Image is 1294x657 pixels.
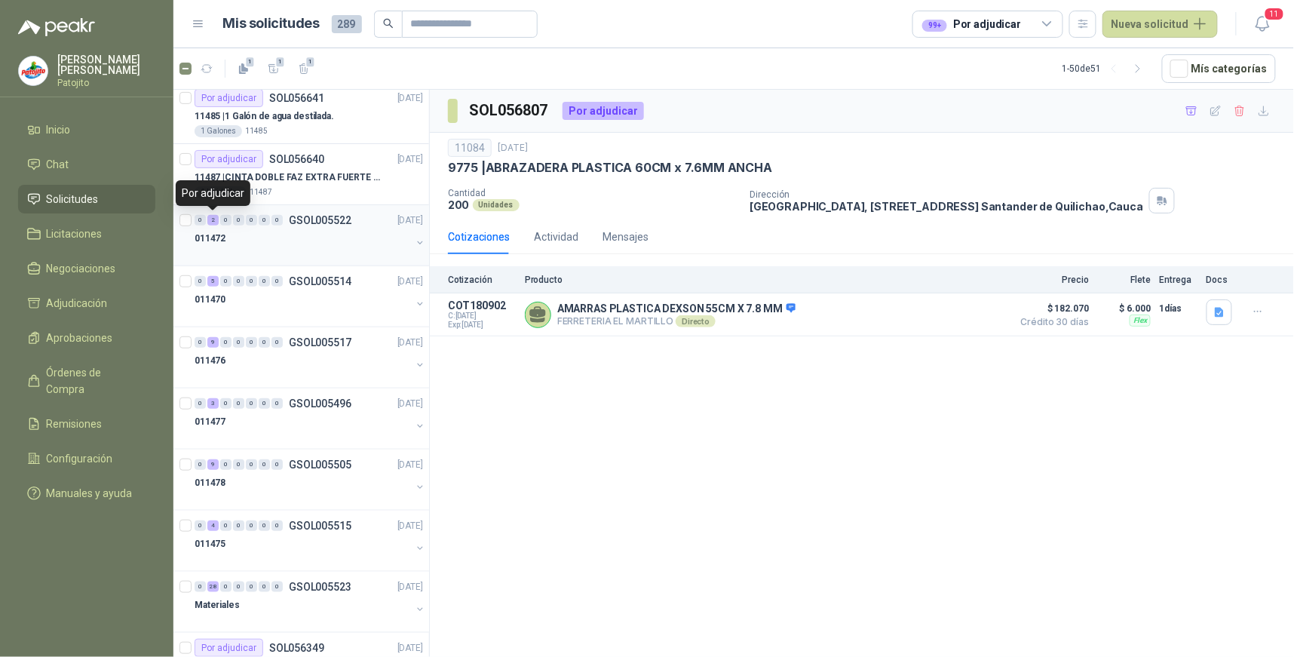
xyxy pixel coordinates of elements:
[1102,11,1218,38] button: Nueva solicitud
[1160,299,1197,318] p: 1 días
[207,398,219,409] div: 3
[1249,11,1276,38] button: 11
[269,154,324,164] p: SOL056640
[220,398,232,409] div: 0
[220,337,232,348] div: 0
[195,333,426,382] a: 0 9 0 0 0 0 0 GSOL005517[DATE] 011476
[250,186,272,198] p: 11487
[922,20,947,32] div: 99+
[246,398,257,409] div: 0
[220,215,232,226] div: 0
[275,56,286,68] span: 1
[1013,275,1089,285] p: Precio
[233,276,244,287] div: 0
[289,582,351,592] p: GSOL005523
[259,459,270,470] div: 0
[271,582,283,592] div: 0
[195,293,225,307] p: 011470
[397,519,423,533] p: [DATE]
[18,479,155,508] a: Manuales y ayuda
[18,410,155,438] a: Remisiones
[18,289,155,318] a: Adjudicación
[233,459,244,470] div: 0
[563,102,644,120] div: Por adjudicar
[269,643,324,653] p: SOL056349
[207,459,219,470] div: 9
[195,456,426,504] a: 0 9 0 0 0 0 0 GSOL005505[DATE] 011478
[57,54,155,75] p: [PERSON_NAME] [PERSON_NAME]
[47,450,113,467] span: Configuración
[195,150,263,168] div: Por adjudicar
[18,220,155,248] a: Licitaciones
[246,582,257,592] div: 0
[173,144,429,205] a: Por adjudicarSOL056640[DATE] 11487 |CINTA DOBLE FAZ EXTRA FUERTE MARCA:3M1 Unidades11487
[397,580,423,594] p: [DATE]
[271,520,283,531] div: 0
[233,215,244,226] div: 0
[195,232,225,246] p: 011472
[259,215,270,226] div: 0
[1160,275,1197,285] p: Entrega
[220,520,232,531] div: 0
[1062,57,1150,81] div: 1 - 50 de 51
[1130,315,1151,327] div: Flex
[47,485,133,502] span: Manuales y ayuda
[47,121,71,138] span: Inicio
[289,459,351,470] p: GSOL005505
[292,57,316,81] button: 1
[448,198,470,211] p: 200
[448,275,516,285] p: Cotización
[223,13,320,35] h1: Mis solicitudes
[289,398,351,409] p: GSOL005496
[18,358,155,404] a: Órdenes de Compra
[246,459,257,470] div: 0
[397,152,423,167] p: [DATE]
[448,229,510,245] div: Cotizaciones
[534,229,578,245] div: Actividad
[470,99,550,122] h3: SOL056807
[289,520,351,531] p: GSOL005515
[18,324,155,352] a: Aprobaciones
[47,330,113,346] span: Aprobaciones
[195,211,426,259] a: 0 2 0 0 0 0 0 GSOL005522[DATE] 011472
[233,337,244,348] div: 0
[271,215,283,226] div: 0
[195,476,225,490] p: 011478
[195,276,206,287] div: 0
[259,520,270,531] div: 0
[207,582,219,592] div: 28
[397,641,423,655] p: [DATE]
[18,444,155,473] a: Configuración
[557,302,796,316] p: AMARRAS PLASTICA DEXSON 55CM X 7.8 MM
[195,459,206,470] div: 0
[269,93,324,103] p: SOL056641
[195,354,225,368] p: 011476
[305,56,316,68] span: 1
[207,337,219,348] div: 9
[47,260,116,277] span: Negociaciones
[259,398,270,409] div: 0
[233,398,244,409] div: 0
[1013,318,1089,327] span: Crédito 30 días
[195,537,225,551] p: 011475
[207,215,219,226] div: 2
[176,180,250,206] div: Por adjudicar
[195,598,240,612] p: Materiales
[1162,54,1276,83] button: Mís categorías
[220,276,232,287] div: 0
[220,582,232,592] div: 0
[397,275,423,289] p: [DATE]
[195,109,334,124] p: 11485 | 1 Galón de agua destilada.
[289,276,351,287] p: GSOL005514
[195,578,426,626] a: 0 28 0 0 0 0 0 GSOL005523[DATE] Materiales
[207,276,219,287] div: 5
[195,170,382,185] p: 11487 | CINTA DOBLE FAZ EXTRA FUERTE MARCA:3M
[245,56,256,68] span: 1
[448,321,516,330] span: Exp: [DATE]
[271,398,283,409] div: 0
[676,315,716,327] div: Directo
[195,125,242,137] div: 1 Galones
[397,91,423,106] p: [DATE]
[922,16,1021,32] div: Por adjudicar
[289,337,351,348] p: GSOL005517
